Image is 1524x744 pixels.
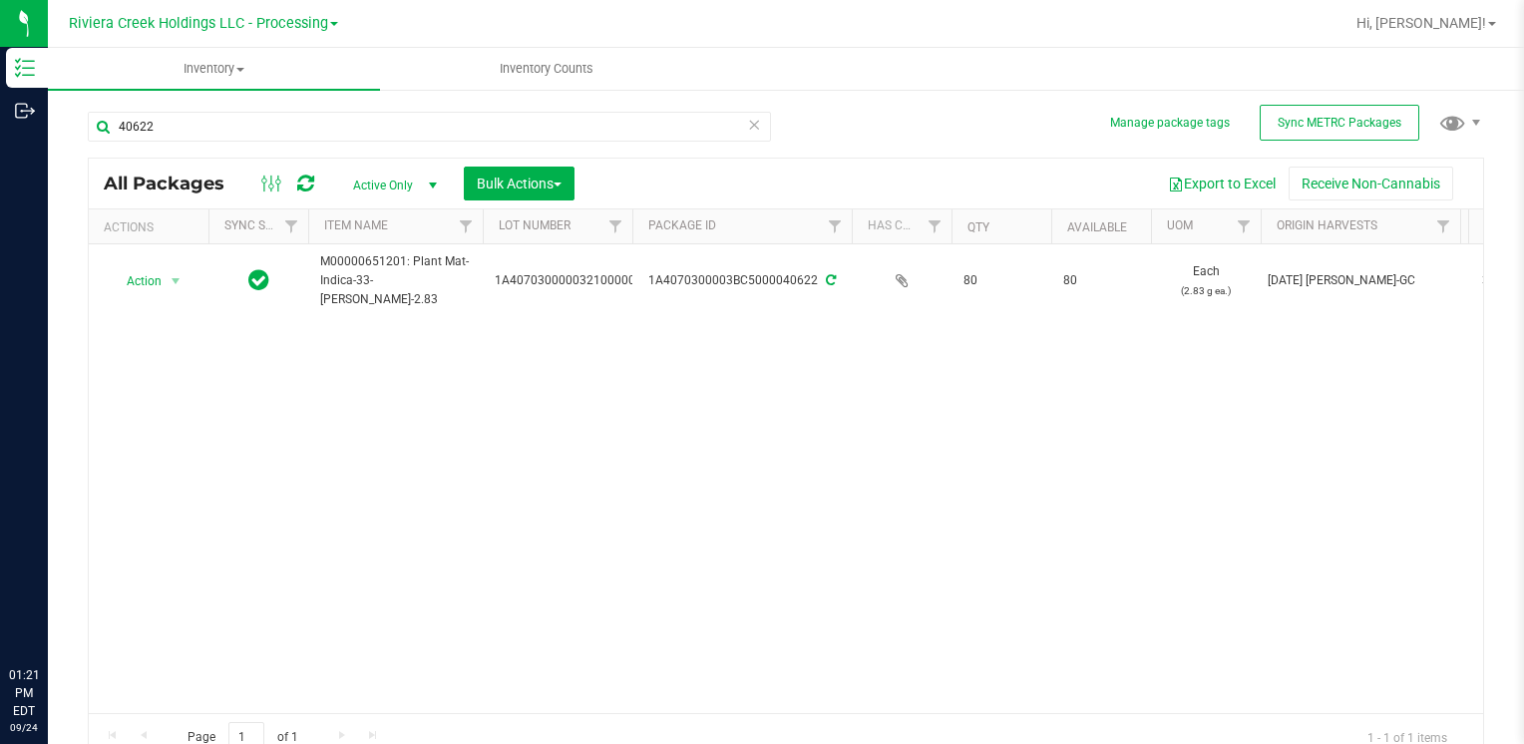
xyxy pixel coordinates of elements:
a: Filter [275,209,308,243]
a: Origin Harvests [1277,218,1377,232]
p: 01:21 PM EDT [9,666,39,720]
span: select [164,267,189,295]
span: Each [1163,262,1249,300]
a: Filter [450,209,483,243]
a: Filter [1427,209,1460,243]
span: Action [109,267,163,295]
iframe: Resource center [20,584,80,644]
span: 80 [1063,271,1139,290]
span: M00000651201: Plant Mat-Indica-33-[PERSON_NAME]-2.83 [320,252,471,310]
a: UOM [1167,218,1193,232]
span: Hi, [PERSON_NAME]! [1356,15,1486,31]
span: In Sync [248,266,269,294]
span: 1A4070300000321000001177 [495,271,663,290]
span: Clear [747,112,761,138]
button: Sync METRC Packages [1260,105,1419,141]
button: Bulk Actions [464,167,574,200]
p: (2.83 g ea.) [1163,281,1249,300]
inline-svg: Inventory [15,58,35,78]
a: Item Name [324,218,388,232]
div: 1A4070300003BC5000040622 [629,271,855,290]
button: Receive Non-Cannabis [1289,167,1453,200]
div: Value 1: 2025-07-07 Stambaugh-GC [1268,271,1454,290]
a: Filter [599,209,632,243]
span: Inventory Counts [473,60,620,78]
span: 80 [963,271,1039,290]
a: Filter [819,209,852,243]
input: Search Package ID, Item Name, SKU, Lot or Part Number... [88,112,771,142]
a: Package ID [648,218,716,232]
a: Inventory Counts [380,48,712,90]
a: Inventory [48,48,380,90]
a: Available [1067,220,1127,234]
span: Sync from Compliance System [823,273,836,287]
p: 09/24 [9,720,39,735]
button: Export to Excel [1155,167,1289,200]
a: Filter [919,209,952,243]
inline-svg: Outbound [15,101,35,121]
a: Qty [967,220,989,234]
span: Riviera Creek Holdings LLC - Processing [69,15,328,32]
span: Sync METRC Packages [1278,116,1401,130]
a: Filter [1228,209,1261,243]
th: Has COA [852,209,952,244]
span: Bulk Actions [477,176,562,191]
a: Sync Status [224,218,301,232]
span: All Packages [104,173,244,194]
a: Lot Number [499,218,571,232]
button: Manage package tags [1110,115,1230,132]
div: Actions [104,220,200,234]
span: Inventory [48,60,380,78]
